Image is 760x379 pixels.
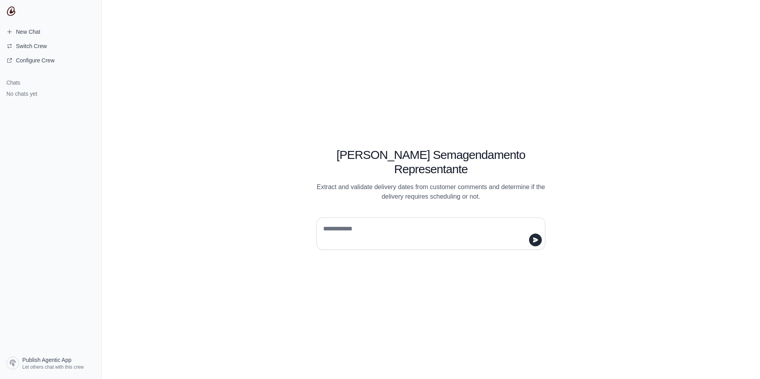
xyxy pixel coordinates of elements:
img: CrewAI Logo [6,6,16,16]
h1: [PERSON_NAME] Semagendamento Representante [316,148,545,176]
span: Configure Crew [16,56,54,64]
span: Publish Agentic App [22,356,72,364]
button: Switch Crew [3,40,98,52]
a: New Chat [3,25,98,38]
p: Extract and validate delivery dates from customer comments and determine if the delivery requires... [316,182,545,201]
a: Publish Agentic App Let others chat with this crew [3,354,98,373]
span: Switch Crew [16,42,47,50]
a: Configure Crew [3,54,98,67]
span: Let others chat with this crew [22,364,84,370]
span: New Chat [16,28,40,36]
